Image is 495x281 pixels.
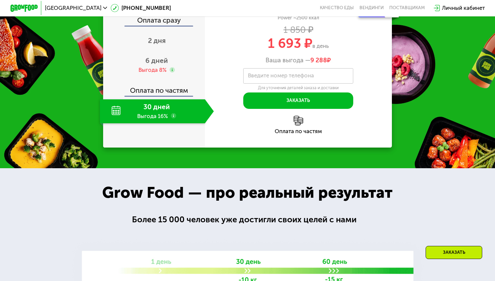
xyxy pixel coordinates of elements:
[310,56,331,64] span: ₽
[132,213,363,226] div: Более 15 000 человек уже достигли своих целей с нами
[205,129,392,134] div: Оплата по частям
[205,15,392,21] div: Power ~2500 ккал
[320,5,354,11] a: Качество еды
[45,5,101,11] span: [GEOGRAPHIC_DATA]
[145,56,168,65] span: 6 дней
[148,36,166,45] span: 2 дня
[92,181,404,205] div: Grow Food — про реальный результат
[359,5,384,11] a: Вендинги
[104,17,205,26] div: Оплата сразу
[205,56,392,64] div: Ваша выгода —
[104,80,205,96] div: Оплата по частям
[426,246,482,259] div: Заказать
[268,35,312,51] span: 1 693 ₽
[248,74,314,78] label: Введите номер телефона
[442,4,485,12] div: Личный кабинет
[243,92,353,109] button: Заказать
[310,56,327,64] span: 9 288
[389,5,425,11] div: поставщикам
[205,26,392,33] div: 1 850 ₽
[111,4,171,12] a: [PHONE_NUMBER]
[294,116,303,125] img: l6xcnZfty9opOoJh.png
[243,85,353,90] div: Для уточнения деталей заказа и доставки
[138,66,167,74] div: Выгода 8%
[312,43,329,49] span: в день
